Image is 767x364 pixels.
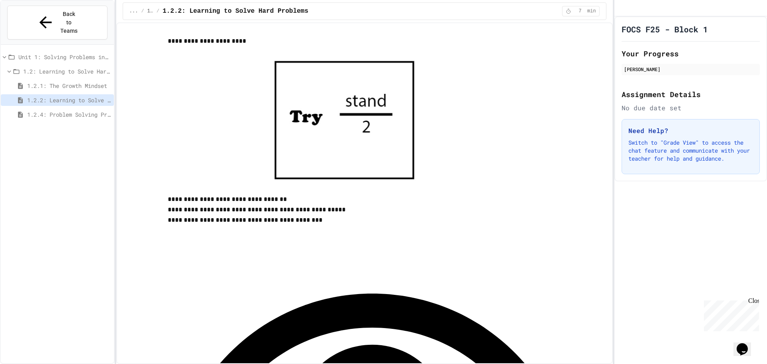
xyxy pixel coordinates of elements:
h3: Need Help? [628,126,753,135]
span: Unit 1: Solving Problems in Computer Science [18,53,111,61]
p: Switch to "Grade View" to access the chat feature and communicate with your teacher for help and ... [628,139,753,163]
div: [PERSON_NAME] [624,66,757,73]
span: min [587,8,596,14]
span: 1.2.4: Problem Solving Practice [27,110,111,119]
span: 1.2.1: The Growth Mindset [27,82,111,90]
h2: Your Progress [622,48,760,59]
span: Back to Teams [60,10,78,35]
iframe: chat widget [733,332,759,356]
div: Chat with us now!Close [3,3,55,51]
span: / [157,8,159,14]
iframe: chat widget [701,297,759,331]
span: 1.2.2: Learning to Solve Hard Problems [163,6,308,16]
button: Back to Teams [7,6,107,40]
h1: FOCS F25 - Block 1 [622,24,708,35]
div: No due date set [622,103,760,113]
span: / [141,8,144,14]
span: ... [129,8,138,14]
span: 1.2: Learning to Solve Hard Problems [23,67,111,76]
h2: Assignment Details [622,89,760,100]
span: 1.2: Learning to Solve Hard Problems [147,8,153,14]
span: 1.2.2: Learning to Solve Hard Problems [27,96,111,104]
span: 7 [574,8,586,14]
